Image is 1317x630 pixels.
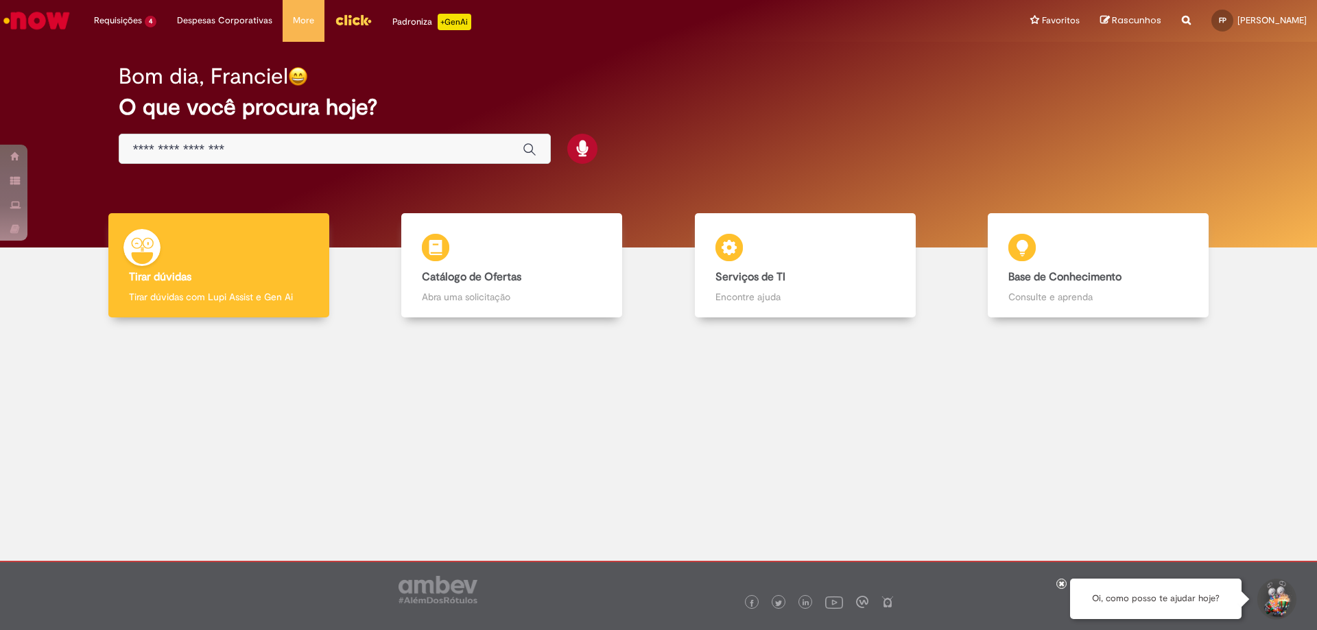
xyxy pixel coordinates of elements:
img: click_logo_yellow_360x200.png [335,10,372,30]
div: Padroniza [392,14,471,30]
span: FP [1219,16,1226,25]
img: logo_footer_youtube.png [825,593,843,611]
b: Serviços de TI [715,270,785,284]
h2: Bom dia, Franciel [119,64,288,88]
span: [PERSON_NAME] [1237,14,1307,26]
a: Tirar dúvidas Tirar dúvidas com Lupi Assist e Gen Ai [72,213,366,318]
img: logo_footer_ambev_rotulo_gray.png [399,576,477,603]
img: logo_footer_facebook.png [748,600,755,607]
button: Iniciar Conversa de Suporte [1255,579,1296,620]
p: Consulte e aprenda [1008,290,1188,304]
img: ServiceNow [1,7,72,34]
img: logo_footer_linkedin.png [803,599,809,607]
img: logo_footer_workplace.png [856,596,868,608]
span: Despesas Corporativas [177,14,272,27]
p: Encontre ajuda [715,290,895,304]
span: Rascunhos [1112,14,1161,27]
span: 4 [145,16,156,27]
p: +GenAi [438,14,471,30]
a: Rascunhos [1100,14,1161,27]
p: Tirar dúvidas com Lupi Assist e Gen Ai [129,290,309,304]
a: Catálogo de Ofertas Abra uma solicitação [366,213,659,318]
img: logo_footer_naosei.png [881,596,894,608]
span: Favoritos [1042,14,1080,27]
b: Catálogo de Ofertas [422,270,521,284]
h2: O que você procura hoje? [119,95,1199,119]
span: More [293,14,314,27]
a: Base de Conhecimento Consulte e aprenda [952,213,1246,318]
div: Oi, como posso te ajudar hoje? [1070,579,1242,619]
a: Serviços de TI Encontre ajuda [658,213,952,318]
p: Abra uma solicitação [422,290,602,304]
img: logo_footer_twitter.png [775,600,782,607]
img: happy-face.png [288,66,308,86]
span: Requisições [94,14,142,27]
b: Tirar dúvidas [129,270,191,284]
b: Base de Conhecimento [1008,270,1122,284]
